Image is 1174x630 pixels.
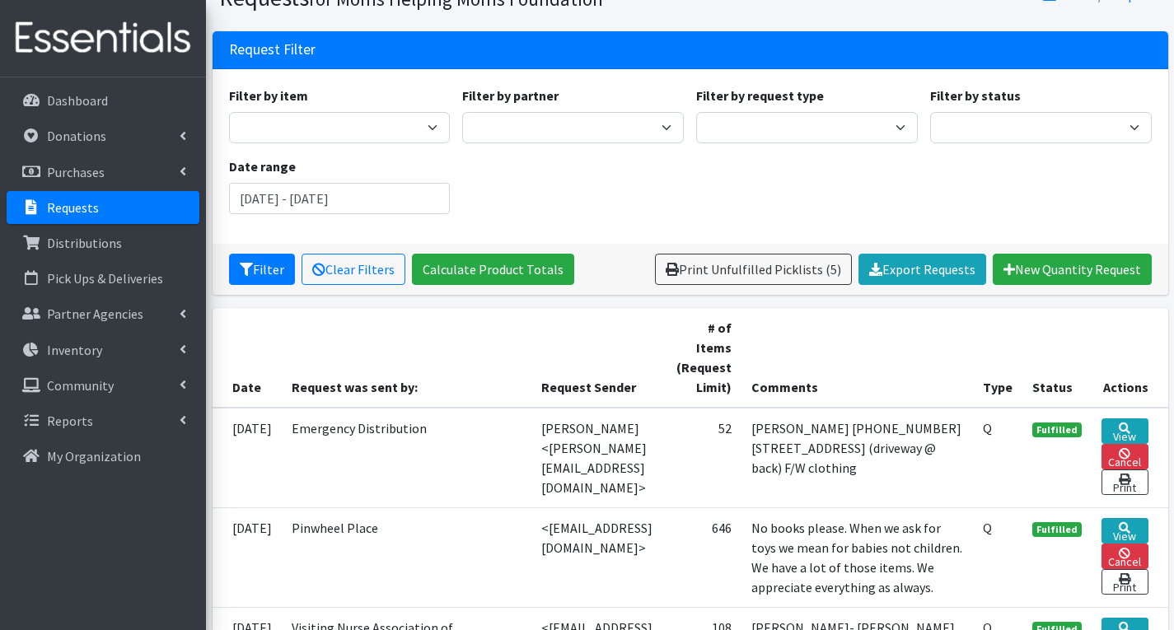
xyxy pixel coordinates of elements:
[531,507,666,607] td: <[EMAIL_ADDRESS][DOMAIN_NAME]>
[7,11,199,66] img: HumanEssentials
[47,235,122,251] p: Distributions
[930,86,1021,105] label: Filter by status
[229,254,295,285] button: Filter
[47,199,99,216] p: Requests
[1032,522,1082,537] span: Fulfilled
[282,408,531,508] td: Emergency Distribution
[1102,569,1148,595] a: Print
[47,413,93,429] p: Reports
[858,254,986,285] a: Export Requests
[47,306,143,322] p: Partner Agencies
[655,254,852,285] a: Print Unfulfilled Picklists (5)
[213,308,282,408] th: Date
[47,164,105,180] p: Purchases
[7,334,199,366] a: Inventory
[7,156,199,189] a: Purchases
[1032,422,1082,437] span: Fulfilled
[7,262,199,295] a: Pick Ups & Deliveries
[666,408,741,508] td: 52
[462,86,559,105] label: Filter by partner
[973,308,1022,408] th: Type
[531,408,666,508] td: [PERSON_NAME] <[PERSON_NAME][EMAIL_ADDRESS][DOMAIN_NAME]>
[1102,518,1148,544] a: View
[531,308,666,408] th: Request Sender
[7,297,199,330] a: Partner Agencies
[302,254,405,285] a: Clear Filters
[1102,444,1148,469] a: Cancel
[983,420,992,436] abbr: Quantity
[7,226,199,259] a: Distributions
[1102,418,1148,444] a: View
[412,254,574,285] a: Calculate Product Totals
[741,408,973,508] td: [PERSON_NAME] [PHONE_NUMBER] [STREET_ADDRESS] (driveway @ back) F/W clothing
[7,440,199,473] a: My Organization
[7,119,199,152] a: Donations
[47,377,114,394] p: Community
[47,128,106,144] p: Donations
[7,369,199,402] a: Community
[47,448,141,464] p: My Organization
[229,183,451,214] input: January 1, 2011 - December 31, 2011
[47,92,108,109] p: Dashboard
[741,308,973,408] th: Comments
[696,86,824,105] label: Filter by request type
[993,254,1152,285] a: New Quantity Request
[666,507,741,607] td: 646
[47,270,163,287] p: Pick Ups & Deliveries
[1022,308,1092,408] th: Status
[229,41,316,58] h3: Request Filter
[1102,544,1148,569] a: Cancel
[229,156,296,176] label: Date range
[213,507,282,607] td: [DATE]
[282,308,531,408] th: Request was sent by:
[282,507,531,607] td: Pinwheel Place
[7,191,199,224] a: Requests
[741,507,973,607] td: No books please. When we ask for toys we mean for babies not children. We have a lot of those ite...
[7,404,199,437] a: Reports
[1092,308,1167,408] th: Actions
[213,408,282,508] td: [DATE]
[7,84,199,117] a: Dashboard
[1102,469,1148,495] a: Print
[47,342,102,358] p: Inventory
[666,308,741,408] th: # of Items (Request Limit)
[983,520,992,536] abbr: Quantity
[229,86,308,105] label: Filter by item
